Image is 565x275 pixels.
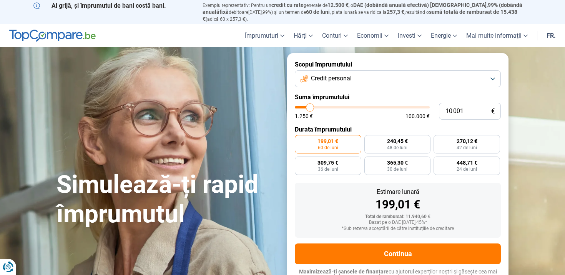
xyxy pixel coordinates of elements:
font: 12.500 € [327,2,349,8]
font: Exemplu reprezentativ: Pentru un [203,3,271,8]
font: (adică 60 x 257,3 €). [206,17,248,22]
font: 60 de luni [318,145,338,150]
font: Maximizează-ți șansele de finanțare [299,268,389,275]
font: Hărți [294,32,307,39]
font: Împrumuturi [245,32,278,39]
font: ​​debitoare [229,10,248,15]
font: 309,75 € [317,160,338,166]
img: TopCompare [9,30,96,42]
font: sumă totală de rambursat de 15.438 € [203,9,517,22]
font: , plata lunară se va ridica la [330,10,387,15]
font: 257,3 €, [387,9,405,15]
a: Hărți [289,24,317,47]
font: DAE (dobândă anuală efectivă) [DEMOGRAPHIC_DATA],99% (dobândă anuală [203,2,522,15]
font: *Sub rezerva acceptării de către instituțiile de creditare [342,226,454,231]
a: Conturi [317,24,352,47]
font: 24 de luni [457,167,477,172]
font: 100.000 € [405,113,430,119]
font: Total de rambursat: 11.940,60 € [365,214,430,219]
font: fixă [219,9,229,15]
font: Conturi [322,32,342,39]
font: 270,12 € [457,138,477,144]
font: 365,30 € [387,160,408,166]
font: € [491,107,495,115]
font: 240,45 € [387,138,408,144]
font: Durata împrumutului [295,126,352,133]
button: Continua [295,243,501,264]
font: Mai multe informații [466,32,522,39]
font: credit cu rate [271,2,304,8]
a: Energie [426,24,462,47]
font: fr. [547,32,556,39]
font: Scopul împrumutului [295,61,352,68]
font: , o [349,3,353,8]
font: Suma împrumutului [295,93,349,101]
font: generale de [304,3,327,8]
a: Economii [352,24,393,47]
a: Mai multe informații [462,24,532,47]
font: 1.250 € [295,113,313,119]
font: Simulează-ți rapid împrumutul [56,170,258,228]
font: Investi [398,32,415,39]
font: Energie [431,32,451,39]
font: 36 de luni [318,167,338,172]
font: rezultând o [405,10,429,15]
a: fr. [542,24,560,47]
font: [DATE],99%) și un termen de [248,10,306,15]
font: Estimare lunară [377,188,419,195]
font: Bazat pe o DAE [DATE],45%* [369,220,427,225]
font: 48 de luni [387,145,407,150]
font: 199,01 € [317,138,338,144]
font: Economii [357,32,382,39]
font: Credit personal [311,75,352,82]
button: Credit personal [295,70,501,87]
font: Continua [384,250,412,258]
font: 448,71 € [457,160,477,166]
font: 42 de luni [457,145,477,150]
font: 30 de luni [387,167,407,172]
font: Ai grijă, și împrumutul de bani costă bani. [52,2,166,9]
a: Investi [393,24,426,47]
font: 199,01 € [376,198,420,211]
font: 60 de luni [306,9,330,15]
a: Împrumuturi [240,24,289,47]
